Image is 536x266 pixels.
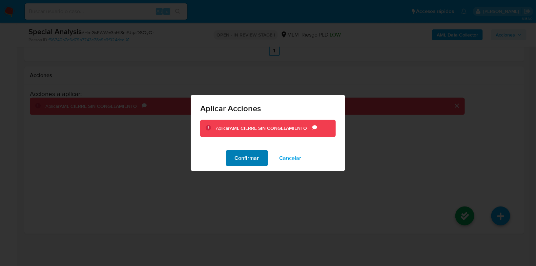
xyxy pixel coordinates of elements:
button: Cancelar [271,150,310,166]
span: Cancelar [280,151,302,166]
button: Confirmar [226,150,268,166]
span: Aplicar Acciones [200,104,336,113]
b: AML CIERRE SIN CONGELAMIENTO [230,125,307,131]
div: Aplicar [216,125,312,132]
span: Confirmar [235,151,259,166]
